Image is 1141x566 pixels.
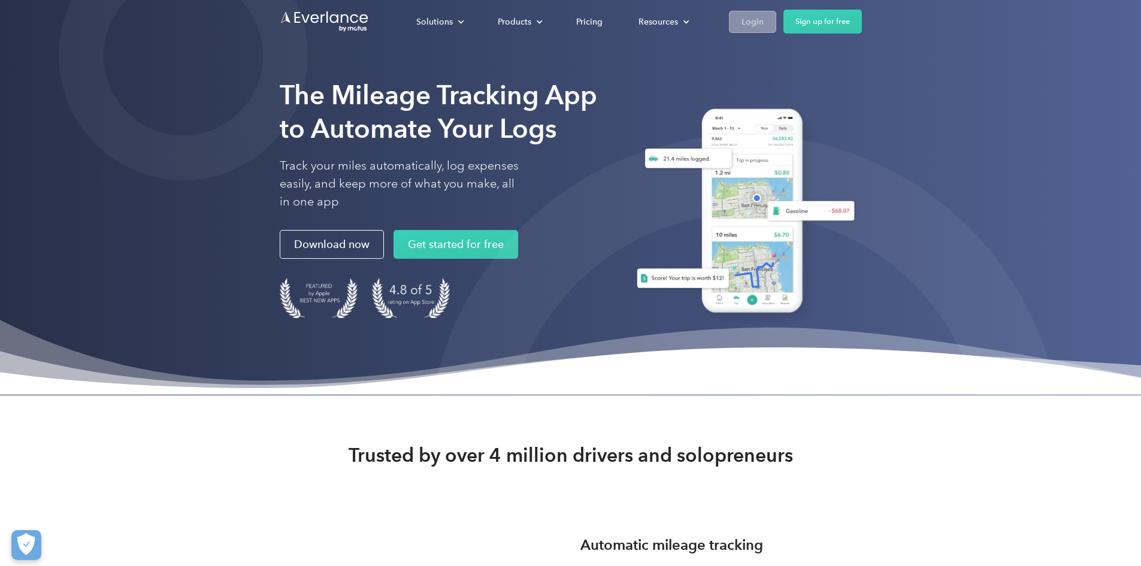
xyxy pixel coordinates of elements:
a: Get started for free [394,230,518,259]
div: Login [742,14,764,29]
img: Badge for Featured by Apple Best New Apps [280,278,358,318]
div: Products [498,14,531,29]
p: Track your miles automatically, log expenses easily, and keep more of what you make, all in one app [280,157,519,211]
h3: Automatic mileage tracking [580,534,763,556]
a: Go to homepage [280,10,370,33]
strong: The Mileage Tracking App to Automate Your Logs [280,79,597,144]
a: Sign up for free [783,10,862,34]
div: Products [486,11,552,32]
a: Pricing [564,11,615,32]
a: Login [729,11,776,33]
img: 4.9 out of 5 stars on the app store [372,278,450,318]
a: Download now [280,230,384,259]
strong: Trusted by over 4 million drivers and solopreneurs [349,443,793,467]
div: Resources [638,14,678,29]
img: Everlance, mileage tracker app, expense tracking app [622,99,862,326]
div: Solutions [404,11,474,32]
div: Solutions [416,14,453,29]
div: Resources [627,11,699,32]
div: Pricing [576,14,603,29]
button: Cookies Settings [11,530,41,560]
